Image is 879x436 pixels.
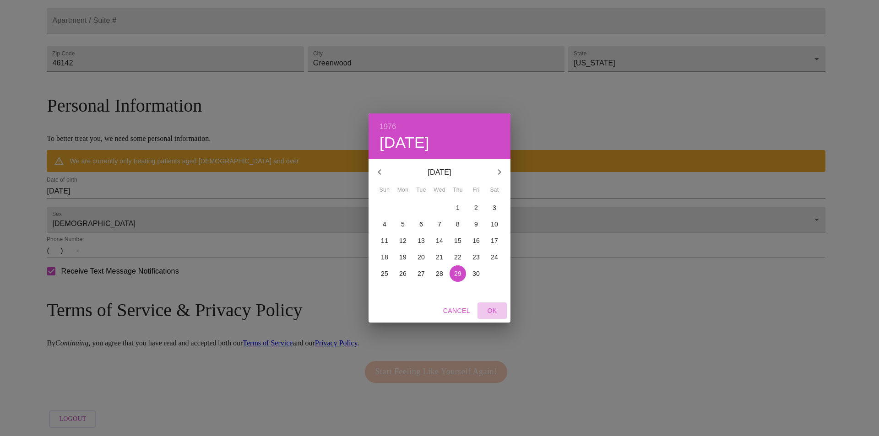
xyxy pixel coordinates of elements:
[431,232,448,249] button: 14
[418,236,425,245] p: 13
[468,232,484,249] button: 16
[376,232,393,249] button: 11
[418,253,425,262] p: 20
[381,253,388,262] p: 18
[450,265,466,282] button: 29
[450,199,466,216] button: 1
[450,186,466,195] span: Thu
[468,216,484,232] button: 9
[419,220,423,229] p: 6
[391,167,488,178] p: [DATE]
[418,269,425,278] p: 27
[431,249,448,265] button: 21
[472,236,480,245] p: 16
[454,269,461,278] p: 29
[468,249,484,265] button: 23
[454,236,461,245] p: 15
[431,216,448,232] button: 7
[493,203,496,212] p: 3
[431,265,448,282] button: 28
[443,305,470,317] span: Cancel
[380,133,429,152] button: [DATE]
[395,249,411,265] button: 19
[468,265,484,282] button: 30
[399,236,407,245] p: 12
[431,186,448,195] span: Wed
[477,302,507,319] button: OK
[395,265,411,282] button: 26
[486,199,503,216] button: 3
[413,216,429,232] button: 6
[436,269,443,278] p: 28
[456,220,460,229] p: 8
[491,236,498,245] p: 17
[472,269,480,278] p: 30
[376,249,393,265] button: 18
[395,186,411,195] span: Mon
[486,232,503,249] button: 17
[472,253,480,262] p: 23
[450,216,466,232] button: 8
[491,220,498,229] p: 10
[381,269,388,278] p: 25
[395,232,411,249] button: 12
[439,302,474,319] button: Cancel
[401,220,405,229] p: 5
[481,305,503,317] span: OK
[456,203,460,212] p: 1
[486,249,503,265] button: 24
[413,186,429,195] span: Tue
[486,216,503,232] button: 10
[450,232,466,249] button: 15
[399,253,407,262] p: 19
[436,236,443,245] p: 14
[468,199,484,216] button: 2
[413,249,429,265] button: 20
[395,216,411,232] button: 5
[474,220,478,229] p: 9
[450,249,466,265] button: 22
[383,220,386,229] p: 4
[376,265,393,282] button: 25
[486,186,503,195] span: Sat
[380,120,396,133] button: 1976
[454,253,461,262] p: 22
[438,220,441,229] p: 7
[413,265,429,282] button: 27
[381,236,388,245] p: 11
[376,216,393,232] button: 4
[468,186,484,195] span: Fri
[376,186,393,195] span: Sun
[474,203,478,212] p: 2
[399,269,407,278] p: 26
[413,232,429,249] button: 13
[491,253,498,262] p: 24
[436,253,443,262] p: 21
